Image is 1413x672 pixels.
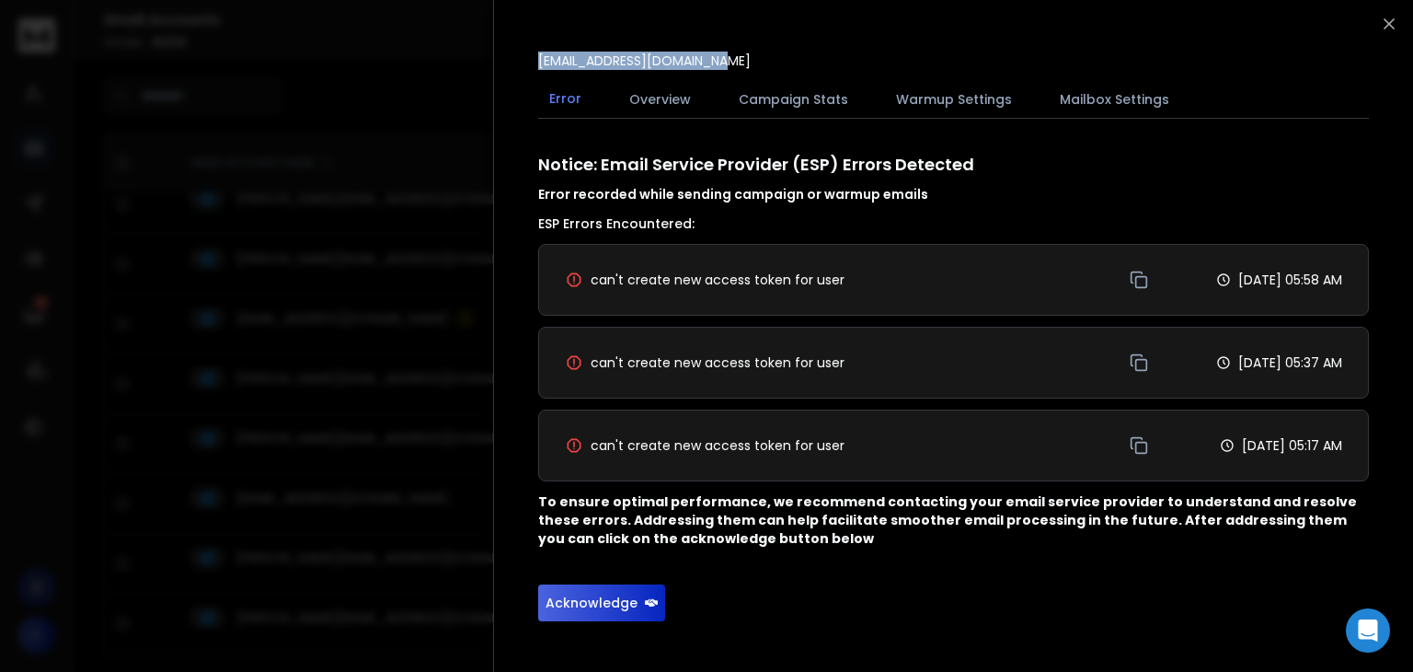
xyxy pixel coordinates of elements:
button: Overview [618,79,702,120]
span: can't create new access token for user [591,271,844,289]
button: Mailbox Settings [1049,79,1180,120]
span: can't create new access token for user [591,353,844,372]
span: can't create new access token for user [591,436,844,455]
button: Acknowledge [538,585,665,621]
p: To ensure optimal performance, we recommend contacting your email service provider to understand ... [538,492,1369,548]
h4: Error recorded while sending campaign or warmup emails [538,185,1369,203]
p: [DATE] 05:37 AM [1238,353,1342,372]
p: [DATE] 05:17 AM [1242,436,1342,455]
p: [EMAIL_ADDRESS][DOMAIN_NAME] [538,52,751,70]
button: Campaign Stats [728,79,859,120]
div: Open Intercom Messenger [1346,608,1390,653]
p: [DATE] 05:58 AM [1238,271,1342,289]
h3: ESP Errors Encountered: [538,214,1369,233]
button: Warmup Settings [885,79,1023,120]
h1: Notice: Email Service Provider (ESP) Errors Detected [538,152,1369,203]
button: Error [538,78,592,121]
